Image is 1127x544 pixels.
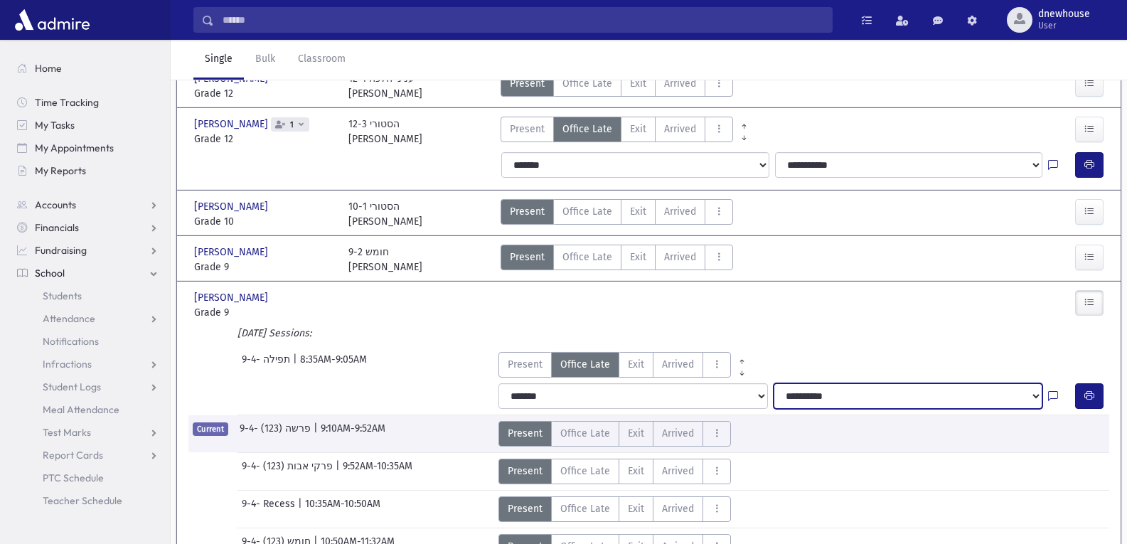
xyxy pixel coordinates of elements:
a: Notifications [6,330,170,353]
div: 12-1 עניני הלכה [PERSON_NAME] [348,71,422,101]
div: AttTypes [501,117,733,146]
span: School [35,267,65,279]
span: Arrived [664,204,696,219]
span: Exit [630,76,646,91]
span: | [314,421,321,447]
span: Infractions [43,358,92,370]
a: Infractions [6,353,170,375]
a: My Tasks [6,114,170,137]
a: School [6,262,170,284]
span: Report Cards [43,449,103,462]
span: Office Late [562,204,612,219]
span: Arrived [662,426,694,441]
span: Present [510,204,545,219]
span: Arrived [662,357,694,372]
a: Single [193,40,244,80]
div: AttTypes [501,199,733,229]
div: AttTypes [501,71,733,101]
span: Arrived [664,122,696,137]
span: My Tasks [35,119,75,132]
span: Notifications [43,335,99,348]
span: 9-4- פרשה (123) [240,421,314,447]
a: My Reports [6,159,170,182]
div: AttTypes [498,496,731,522]
span: Students [43,289,82,302]
span: Office Late [562,76,612,91]
span: Test Marks [43,426,91,439]
span: Grade 9 [194,260,334,274]
span: PTC Schedule [43,471,104,484]
span: Grade 12 [194,132,334,146]
span: Time Tracking [35,96,99,109]
span: Arrived [664,250,696,265]
span: User [1038,20,1090,31]
span: 9-4- Recess [242,496,298,522]
a: Time Tracking [6,91,170,114]
span: Meal Attendance [43,403,119,416]
div: 10-1 הסטורי [PERSON_NAME] [348,199,422,229]
span: Fundraising [35,244,87,257]
span: My Reports [35,164,86,177]
span: | [298,496,305,522]
span: [PERSON_NAME] [194,199,271,214]
i: [DATE] Sessions: [237,327,311,339]
span: Accounts [35,198,76,211]
span: 10:35AM-10:50AM [305,496,380,522]
a: Classroom [287,40,357,80]
div: AttTypes [498,421,731,447]
span: Arrived [662,464,694,479]
span: [PERSON_NAME] [194,245,271,260]
span: Exit [628,426,644,441]
span: Present [508,501,543,516]
div: AttTypes [498,459,731,484]
span: 9-4- תפילה [242,352,293,378]
span: | [293,352,300,378]
a: All Later [731,363,753,375]
a: Home [6,57,170,80]
span: Office Late [560,357,610,372]
span: Exit [630,204,646,219]
a: Meal Attendance [6,398,170,421]
span: 8:35AM-9:05AM [300,352,367,378]
span: 9-4- פרקי אבות (123) [242,459,336,484]
span: dnewhouse [1038,9,1090,20]
span: Office Late [562,122,612,137]
span: Grade 12 [194,86,334,101]
a: All Prior [731,352,753,363]
a: Attendance [6,307,170,330]
span: Exit [628,464,644,479]
span: Exit [628,357,644,372]
span: Current [193,422,228,436]
span: Present [510,250,545,265]
a: My Appointments [6,137,170,159]
a: Fundraising [6,239,170,262]
a: Report Cards [6,444,170,466]
a: PTC Schedule [6,466,170,489]
span: Teacher Schedule [43,494,122,507]
span: Exit [630,250,646,265]
a: Students [6,284,170,307]
span: Present [508,426,543,441]
span: Home [35,62,62,75]
span: Present [510,76,545,91]
div: 12-3 הסטורי [PERSON_NAME] [348,117,422,146]
span: | [336,459,343,484]
span: Office Late [560,426,610,441]
span: My Appointments [35,142,114,154]
div: 9-2 חומש [PERSON_NAME] [348,245,422,274]
div: AttTypes [498,352,753,378]
a: Accounts [6,193,170,216]
a: Teacher Schedule [6,489,170,512]
span: Present [508,464,543,479]
span: Exit [628,501,644,516]
span: Office Late [560,501,610,516]
a: Bulk [244,40,287,80]
span: Student Logs [43,380,101,393]
span: Present [510,122,545,137]
span: Exit [630,122,646,137]
span: Grade 10 [194,214,334,229]
input: Search [214,7,832,33]
div: AttTypes [501,245,733,274]
span: Office Late [560,464,610,479]
span: Office Late [562,250,612,265]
